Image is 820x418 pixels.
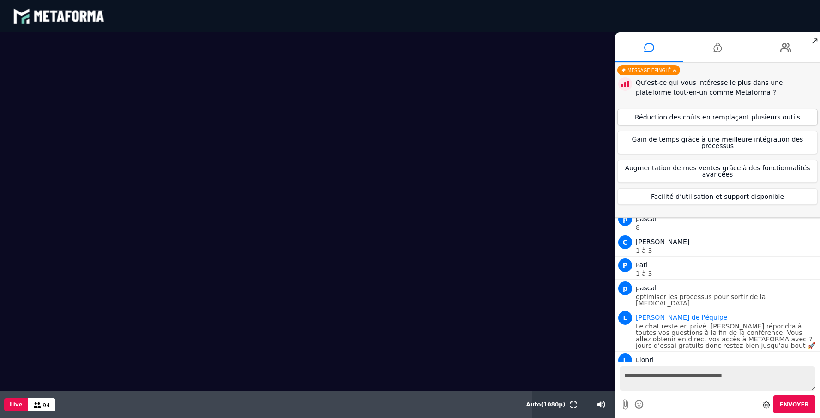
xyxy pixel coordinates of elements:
p: 8 [636,224,818,231]
p: Le chat reste en privé. [PERSON_NAME] répondra à toutes vos questions à la fin de la conférence. ... [636,323,818,349]
div: Qu’est-ce qui vous intéresse le plus dans une plateforme tout-en-un comme Metaforma ? [636,78,818,97]
p: 1 à 3 [636,247,818,254]
span: Pati [636,261,648,269]
span: L [618,311,632,325]
span: Envoyer [780,401,809,408]
span: C [618,235,632,249]
button: Augmentation de mes ventes grâce à des fonctionnalités avancées [617,160,818,183]
span: ↗ [809,32,820,49]
span: pascal [636,284,657,292]
button: Facilité d’utilisation et support disponible [617,188,818,205]
p: optimiser les processus pour sortir de la [MEDICAL_DATA] [636,293,818,306]
span: Lionrl [636,356,654,364]
span: P [618,258,632,272]
button: Gain de temps grâce à une meilleure intégration des processus [617,131,818,154]
span: p [618,212,632,226]
span: Auto ( 1080 p) [526,401,566,408]
span: p [618,281,632,295]
span: [PERSON_NAME] [636,238,689,245]
p: 1 à 3 [636,270,818,277]
button: Envoyer [773,395,815,413]
span: 94 [43,402,50,409]
button: Live [4,398,28,411]
span: Animateur [636,314,727,321]
button: Auto(1080p) [525,391,567,418]
button: Réduction des coûts en remplaçant plusieurs outils [617,109,818,125]
div: Message épinglé [617,65,680,75]
span: pascal [636,215,657,222]
span: L [618,353,632,367]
